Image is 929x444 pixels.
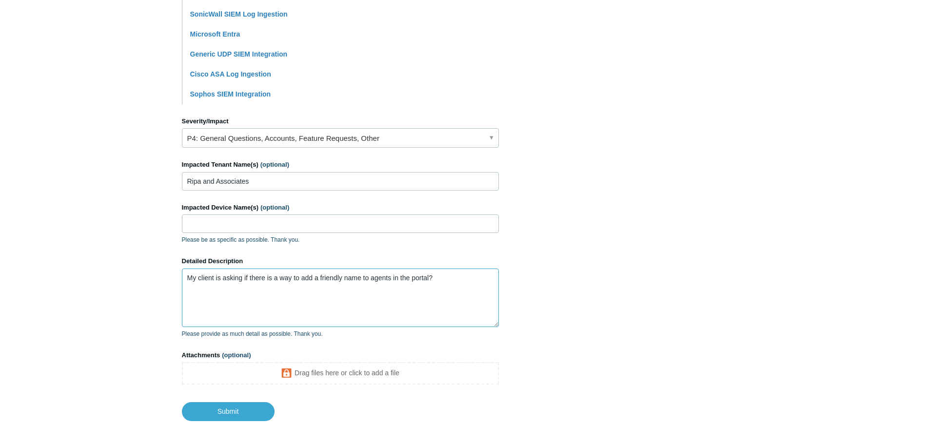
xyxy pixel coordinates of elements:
[182,235,499,244] p: Please be as specific as possible. Thank you.
[182,116,499,126] label: Severity/Impact
[182,160,499,170] label: Impacted Tenant Name(s)
[182,203,499,212] label: Impacted Device Name(s)
[190,70,271,78] a: Cisco ASA Log Ingestion
[190,30,240,38] a: Microsoft Entra
[190,10,288,18] a: SonicWall SIEM Log Ingestion
[222,351,251,359] span: (optional)
[190,90,271,98] a: Sophos SIEM Integration
[260,161,289,168] span: (optional)
[182,402,275,421] input: Submit
[182,350,499,360] label: Attachments
[182,128,499,148] a: P4: General Questions, Accounts, Feature Requests, Other
[260,204,289,211] span: (optional)
[190,50,288,58] a: Generic UDP SIEM Integration
[182,256,499,266] label: Detailed Description
[182,329,499,338] p: Please provide as much detail as possible. Thank you.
